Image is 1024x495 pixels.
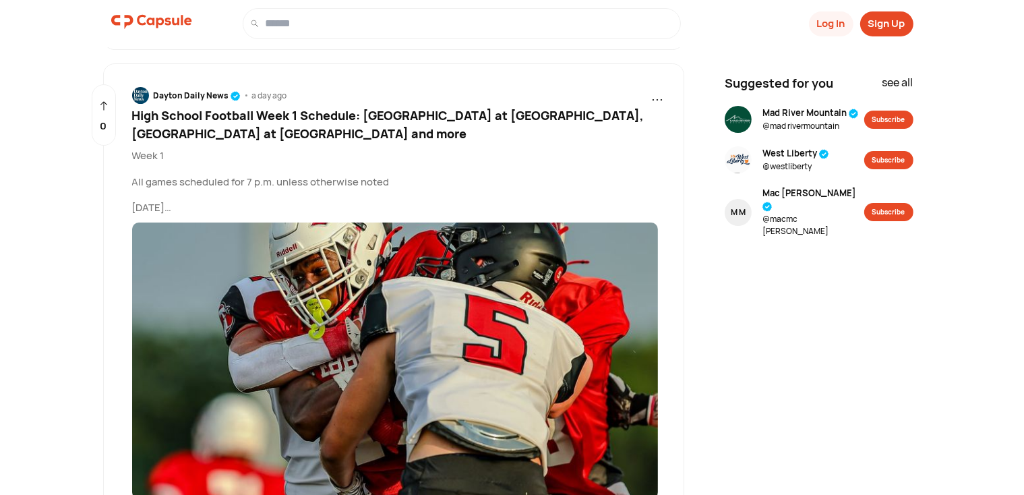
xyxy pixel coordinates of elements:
[819,149,829,159] img: tick
[725,146,752,173] img: resizeImage
[725,106,752,133] img: resizeImage
[725,74,833,92] span: Suggested for you
[809,11,853,36] button: Log In
[132,200,664,216] p: [DATE]
[111,8,192,39] a: logo
[252,90,287,102] div: a day ago
[762,120,859,132] span: @ mad rivermountain
[762,147,829,161] span: West Liberty
[864,111,913,129] button: Subscribe
[762,202,773,212] img: tick
[762,187,864,213] span: Mac [PERSON_NAME]
[132,175,664,190] p: All games scheduled for 7 p.m. unless otherwise noted
[132,107,644,142] span: High School Football Week 1 Schedule: [GEOGRAPHIC_DATA] at [GEOGRAPHIC_DATA], [GEOGRAPHIC_DATA] a...
[762,161,829,173] span: @ westliberty
[231,91,241,101] img: tick
[864,203,913,221] button: Subscribe
[864,151,913,169] button: Subscribe
[154,90,241,102] div: Dayton Daily News
[132,87,149,104] img: resizeImage
[762,213,864,237] span: @ macmc [PERSON_NAME]
[860,11,913,36] button: Sign Up
[762,107,859,120] span: Mad River Mountain
[651,85,663,105] span: ...
[111,8,192,35] img: logo
[849,109,859,119] img: tick
[731,206,746,219] div: M M
[882,74,913,98] div: see all
[132,148,664,164] p: Week 1
[100,119,107,134] p: 0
